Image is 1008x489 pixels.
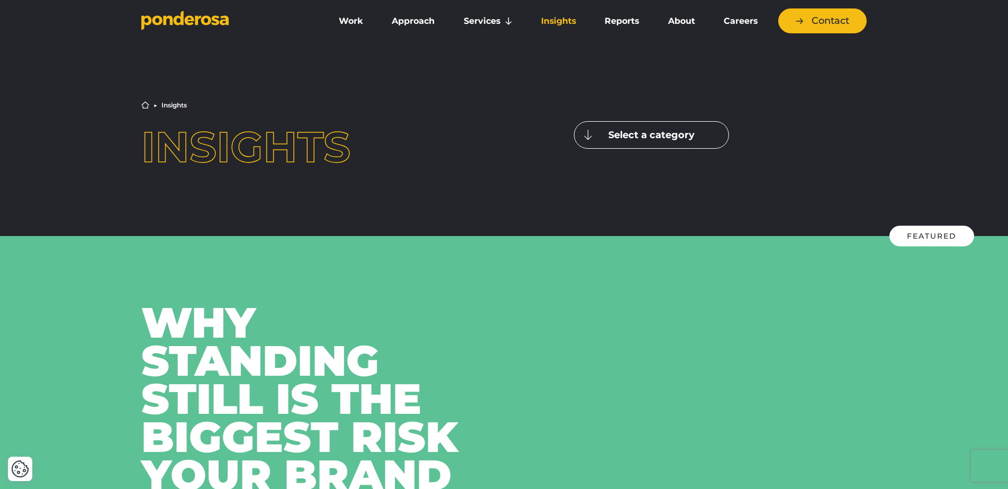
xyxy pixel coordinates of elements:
[452,10,525,32] a: Services
[889,226,974,247] div: Featured
[141,11,311,32] a: Go to homepage
[380,10,447,32] a: Approach
[655,10,707,32] a: About
[154,102,157,108] li: ▶︎
[11,460,29,478] button: Cookie Settings
[529,10,588,32] a: Insights
[141,121,350,173] span: Insights
[11,460,29,478] img: Revisit consent button
[592,10,651,32] a: Reports
[141,101,149,109] a: Home
[778,8,867,33] a: Contact
[574,121,729,149] button: Select a category
[712,10,770,32] a: Careers
[327,10,375,32] a: Work
[161,102,187,108] li: Insights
